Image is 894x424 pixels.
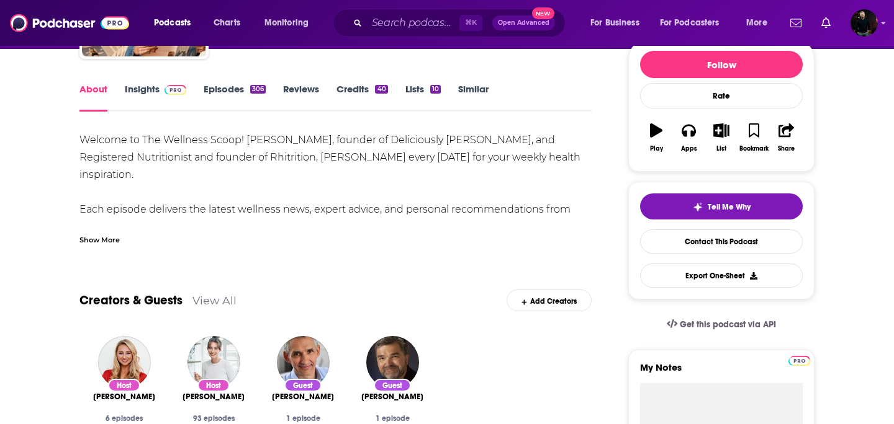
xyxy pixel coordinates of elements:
[708,202,751,212] span: Tell Me Why
[492,15,555,30] button: Open AdvancedNew
[10,11,129,35] img: Podchaser - Follow, Share and Rate Podcasts
[284,379,322,392] div: Guest
[652,13,738,33] button: open menu
[816,12,836,33] a: Show notifications dropdown
[405,83,441,112] a: Lists10
[125,83,186,112] a: InsightsPodchaser Pro
[788,356,810,366] img: Podchaser Pro
[640,83,803,108] div: Rate
[192,294,237,307] a: View All
[705,115,738,160] button: List
[361,392,423,402] span: [PERSON_NAME]
[358,414,427,423] div: 1 episode
[851,9,878,37] button: Show profile menu
[459,15,482,31] span: ⌘ K
[366,336,419,389] img: Dr. Emeran Mayer
[89,414,159,423] div: 6 episodes
[345,9,577,37] div: Search podcasts, credits, & more...
[851,9,878,37] img: User Profile
[250,85,266,94] div: 306
[277,336,330,389] img: Tim Spector
[204,83,266,112] a: Episodes306
[640,51,803,78] button: Follow
[738,13,783,33] button: open menu
[738,115,770,160] button: Bookmark
[672,115,705,160] button: Apps
[532,7,554,19] span: New
[657,309,786,340] a: Get this podcast via API
[93,392,155,402] a: Rhiannon Lambert
[640,229,803,254] a: Contact This Podcast
[79,131,592,305] div: Welcome to The Wellness Scoop! [PERSON_NAME], founder of Deliciously [PERSON_NAME], and Registere...
[336,83,387,112] a: Credits40
[179,414,248,423] div: 93 episodes
[680,319,776,330] span: Get this podcast via API
[154,14,191,32] span: Podcasts
[640,361,803,383] label: My Notes
[507,289,592,311] div: Add Creators
[98,336,151,389] img: Rhiannon Lambert
[374,379,411,392] div: Guest
[716,145,726,152] div: List
[205,13,248,33] a: Charts
[650,145,663,152] div: Play
[197,379,230,392] div: Host
[79,83,107,112] a: About
[272,392,334,402] span: [PERSON_NAME]
[272,392,334,402] a: Tim Spector
[283,83,319,112] a: Reviews
[640,115,672,160] button: Play
[264,14,309,32] span: Monitoring
[268,414,338,423] div: 1 episode
[660,14,720,32] span: For Podcasters
[582,13,655,33] button: open menu
[785,12,806,33] a: Show notifications dropdown
[746,14,767,32] span: More
[108,379,140,392] div: Host
[640,193,803,219] button: tell me why sparkleTell Me Why
[693,202,703,212] img: tell me why sparkle
[183,392,245,402] a: Ella Mills
[681,145,697,152] div: Apps
[851,9,878,37] span: Logged in as davidajsavage
[183,392,245,402] span: [PERSON_NAME]
[214,14,240,32] span: Charts
[778,145,795,152] div: Share
[145,13,207,33] button: open menu
[256,13,325,33] button: open menu
[93,392,155,402] span: [PERSON_NAME]
[361,392,423,402] a: Dr. Emeran Mayer
[165,85,186,95] img: Podchaser Pro
[788,354,810,366] a: Pro website
[367,13,459,33] input: Search podcasts, credits, & more...
[458,83,489,112] a: Similar
[187,336,240,389] img: Ella Mills
[498,20,549,26] span: Open Advanced
[430,85,441,94] div: 10
[590,14,639,32] span: For Business
[79,293,183,308] a: Creators & Guests
[770,115,803,160] button: Share
[640,263,803,288] button: Export One-Sheet
[375,85,387,94] div: 40
[739,145,769,152] div: Bookmark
